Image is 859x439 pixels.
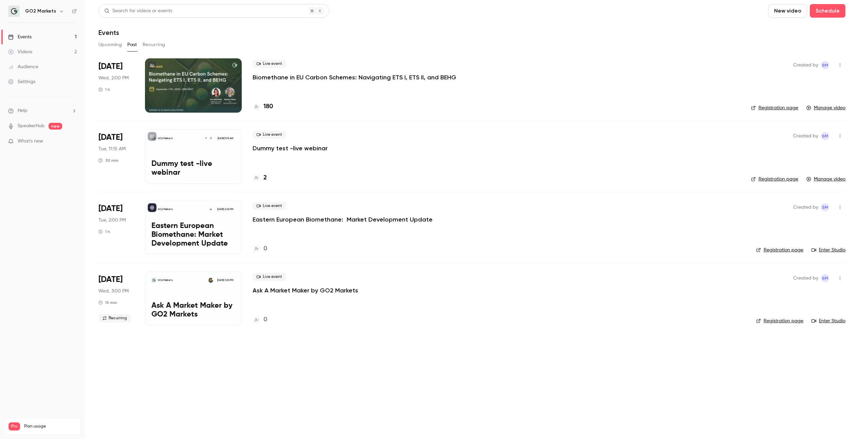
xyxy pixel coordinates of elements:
[98,61,123,72] span: [DATE]
[263,315,267,324] h4: 0
[151,302,235,319] p: Ask A Market Maker by GO2 Markets
[793,203,818,211] span: Created by
[821,203,829,211] span: Sophia Mwema
[768,4,807,18] button: New video
[253,73,456,81] a: Biomethane in EU Carbon Schemes: Navigating ETS I, ETS II, and BEHG
[253,244,267,253] a: 0
[822,203,828,211] span: SM
[215,207,235,212] span: [DATE] 2:00 PM
[822,61,828,69] span: SM
[751,104,798,111] a: Registration page
[98,39,122,50] button: Upcoming
[8,49,32,55] div: Videos
[821,132,829,140] span: Sophia Mwema
[810,4,845,18] button: Schedule
[253,202,286,210] span: Live event
[253,131,286,139] span: Live event
[151,222,235,248] p: Eastern European Biomethane: Market Development Update
[98,274,123,285] span: [DATE]
[98,203,123,214] span: [DATE]
[751,176,798,183] a: Registration page
[793,132,818,140] span: Created by
[98,314,131,322] span: Recurring
[145,129,242,184] a: Dummy test -live webinarGO2 MarketsNV[DATE] 11:15 AMDummy test -live webinar
[821,61,829,69] span: Sophia Mwema
[253,215,433,224] a: Eastern European Biomethane: Market Development Update
[98,146,126,152] span: Tue, 11:15 AM
[215,136,235,141] span: [DATE] 11:15 AM
[98,300,117,305] div: 15 min
[98,217,126,224] span: Tue, 2:00 PM
[208,278,213,283] img: Lisa Alschibaja
[25,8,56,15] h6: GO2 Markets
[18,122,44,130] a: SpeakerHub
[98,271,134,326] div: Jun 11 Wed, 3:00 PM (Europe/Berlin)
[8,6,19,17] img: GO2 Markets
[756,247,803,253] a: Registration page
[253,102,273,111] a: 180
[8,107,77,114] li: help-dropdown-opener
[158,279,173,282] p: GO2 Markets
[811,247,845,253] a: Enter Studio
[143,39,165,50] button: Recurring
[104,7,172,15] div: Search for videos or events
[811,318,845,324] a: Enter Studio
[145,201,242,255] a: Eastern European Biomethane: Market Development UpdateGO2 MarketsW[DATE] 2:00 PMEastern European ...
[822,132,828,140] span: SM
[98,129,134,184] div: Sep 16 Tue, 11:15 AM (Europe/Berlin)
[793,61,818,69] span: Created by
[253,315,267,324] a: 0
[98,288,129,294] span: Wed, 3:00 PM
[98,28,119,37] h1: Events
[8,78,35,85] div: Settings
[49,123,62,130] span: new
[756,318,803,324] a: Registration page
[208,207,214,212] div: W
[208,136,214,141] div: N
[98,75,129,81] span: Wed, 2:00 PM
[821,274,829,282] span: Sophia Mwema
[806,104,845,111] a: Manage video
[253,144,328,152] a: Dummy test -live webinar
[215,278,235,283] span: [DATE] 3:00 PM
[253,286,358,294] a: Ask A Market Maker by GO2 Markets
[98,158,118,163] div: 30 min
[98,58,134,113] div: Sep 17 Wed, 2:00 PM (Europe/Berlin)
[806,176,845,183] a: Manage video
[793,274,818,282] span: Created by
[203,136,209,141] div: V
[253,173,267,183] a: 2
[24,424,76,429] span: Plan usage
[98,132,123,143] span: [DATE]
[8,422,20,431] span: Pro
[18,107,28,114] span: Help
[822,274,828,282] span: SM
[98,229,110,234] div: 1 h
[263,244,267,253] h4: 0
[158,208,173,211] p: GO2 Markets
[263,173,267,183] h4: 2
[253,273,286,281] span: Live event
[263,102,273,111] h4: 180
[127,39,137,50] button: Past
[151,278,156,283] img: Ask A Market Maker by GO2 Markets
[151,160,235,177] p: Dummy test -live webinar
[98,201,134,255] div: Jun 24 Tue, 2:00 PM (Europe/Berlin)
[98,87,110,92] div: 1 h
[158,137,173,140] p: GO2 Markets
[8,34,32,40] div: Events
[253,60,286,68] span: Live event
[8,63,38,70] div: Audience
[145,271,242,326] a: Ask A Market Maker by GO2 MarketsGO2 MarketsLisa Alschibaja[DATE] 3:00 PMAsk A Market Maker by GO...
[18,138,43,145] span: What's new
